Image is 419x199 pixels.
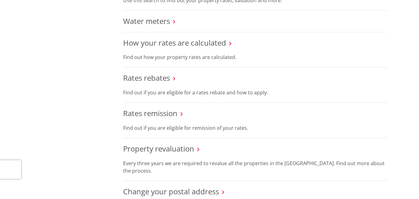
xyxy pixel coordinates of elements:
p: Find out if you are eligible for remission of your rates. [123,124,387,132]
a: Water meters [123,16,170,26]
a: Change your postal address [123,186,219,197]
a: Property revaluation [123,143,194,154]
a: Rates remission [123,108,177,118]
iframe: Messenger Launcher [390,173,413,195]
a: How your rates are calculated [123,38,226,48]
p: Find out if you are eligible for a rates rebate and how to apply. [123,89,387,96]
a: Rates rebates [123,73,170,83]
p: Find out how your property rates are calculated. [123,53,387,61]
p: Every three years we are required to revalue all the properties in the [GEOGRAPHIC_DATA]. Find ou... [123,160,387,174]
